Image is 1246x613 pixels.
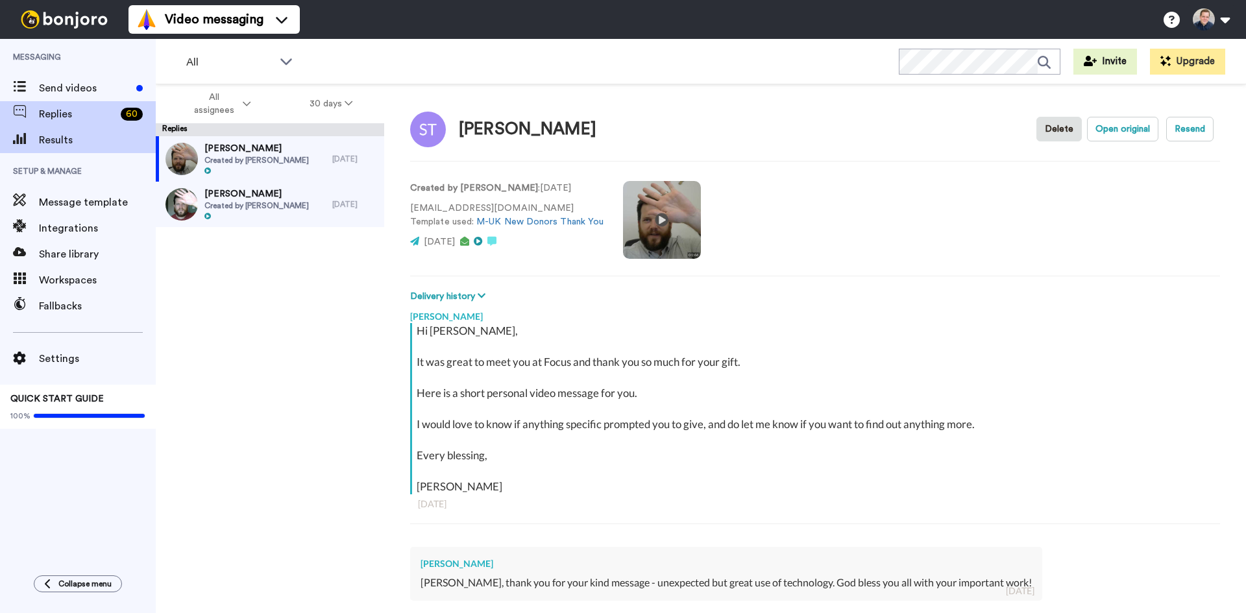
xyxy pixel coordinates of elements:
img: Image of Simon Turner [410,112,446,147]
div: [DATE] [332,154,378,164]
div: 60 [121,108,143,121]
div: [PERSON_NAME] [421,557,1032,570]
img: b77e6138-496b-4d2d-b9db-5f1d8f48063e-thumb.jpg [165,143,198,175]
button: All assignees [158,86,280,122]
span: Created by [PERSON_NAME] [204,200,309,211]
span: Replies [39,106,116,122]
img: vm-color.svg [136,9,157,30]
span: All assignees [188,91,240,117]
div: Replies [156,123,384,136]
span: Collapse menu [58,579,112,589]
div: Hi [PERSON_NAME], It was great to meet you at Focus and thank you so much for your gift. Here is ... [417,323,1217,494]
span: [PERSON_NAME] [204,187,309,200]
button: Delivery history [410,289,489,304]
button: Delete [1036,117,1082,141]
button: Invite [1073,49,1137,75]
div: [PERSON_NAME] [459,120,596,139]
span: QUICK START GUIDE [10,394,104,403]
span: Workspaces [39,272,156,288]
a: [PERSON_NAME]Created by [PERSON_NAME][DATE] [156,182,384,227]
div: [DATE] [332,199,378,210]
span: Send videos [39,80,131,96]
span: Created by [PERSON_NAME] [204,155,309,165]
span: Fallbacks [39,298,156,314]
span: All [186,54,273,70]
a: [PERSON_NAME]Created by [PERSON_NAME][DATE] [156,136,384,182]
img: 1d03ac40-b22b-4277-bcff-d50d455e0325-thumb.jpg [165,188,198,221]
button: Upgrade [1150,49,1225,75]
span: Video messaging [165,10,263,29]
button: Collapse menu [34,575,122,592]
div: [DATE] [418,498,1212,511]
div: [DATE] [1006,584,1034,597]
span: Share library [39,246,156,262]
img: bj-logo-header-white.svg [16,10,113,29]
span: [PERSON_NAME] [204,142,309,155]
span: Results [39,132,156,148]
p: : [DATE] [410,182,604,195]
span: Integrations [39,221,156,236]
strong: Created by [PERSON_NAME] [410,184,538,193]
button: Resend [1166,117,1214,141]
a: M-UK New Donors Thank You [476,217,604,226]
button: Open original [1087,117,1158,141]
span: Message template [39,195,156,210]
span: 100% [10,411,31,421]
div: [PERSON_NAME] [410,304,1220,323]
div: [PERSON_NAME], thank you for your kind message - unexpected but great use of technology. God bles... [421,575,1032,590]
span: Settings [39,351,156,367]
span: [DATE] [424,237,455,246]
button: 30 days [280,92,382,115]
p: [EMAIL_ADDRESS][DOMAIN_NAME] Template used: [410,202,604,229]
